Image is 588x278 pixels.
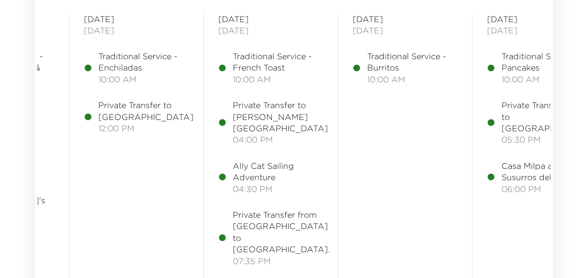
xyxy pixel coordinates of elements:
span: 10:00 AM [367,74,458,85]
span: 12:00 PM [98,123,194,134]
span: Traditional Service - Burritos [367,50,458,74]
span: [DATE] [218,13,323,25]
span: 04:00 PM [233,134,328,145]
span: 07:35 PM [233,255,330,267]
span: Private Transfer to [PERSON_NAME][GEOGRAPHIC_DATA] [233,99,328,134]
span: Traditional Service - Enchiladas [98,50,189,74]
span: Private Transfer to [GEOGRAPHIC_DATA] [98,99,194,123]
span: [DATE] [353,13,458,25]
span: 10:00 AM [98,74,189,85]
span: [DATE] [84,13,189,25]
span: [DATE] [218,25,323,36]
span: [DATE] [353,25,458,36]
span: Traditional Service - French Toast [233,50,323,74]
span: 10:00 AM [233,74,323,85]
span: 04:30 PM [233,183,323,195]
span: [DATE] [84,25,189,36]
span: Private Transfer from [GEOGRAPHIC_DATA] to [GEOGRAPHIC_DATA]. [233,209,330,255]
span: Ally Cat Sailing Adventure [233,160,323,183]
